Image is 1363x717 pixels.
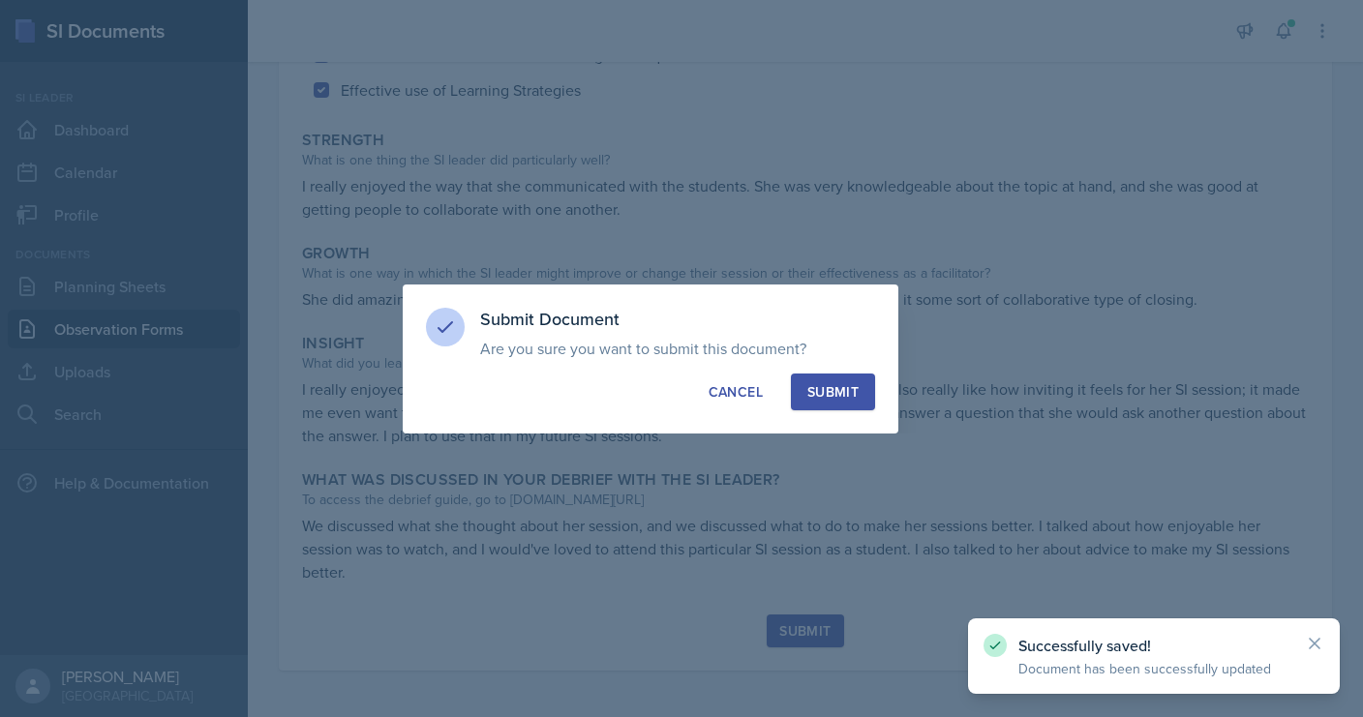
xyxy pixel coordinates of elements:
h3: Submit Document [480,308,875,331]
div: Cancel [709,382,763,402]
p: Successfully saved! [1018,636,1289,655]
p: Are you sure you want to submit this document? [480,339,875,358]
div: Submit [807,382,859,402]
button: Cancel [692,373,779,410]
button: Submit [791,373,875,410]
p: Document has been successfully updated [1018,659,1289,678]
